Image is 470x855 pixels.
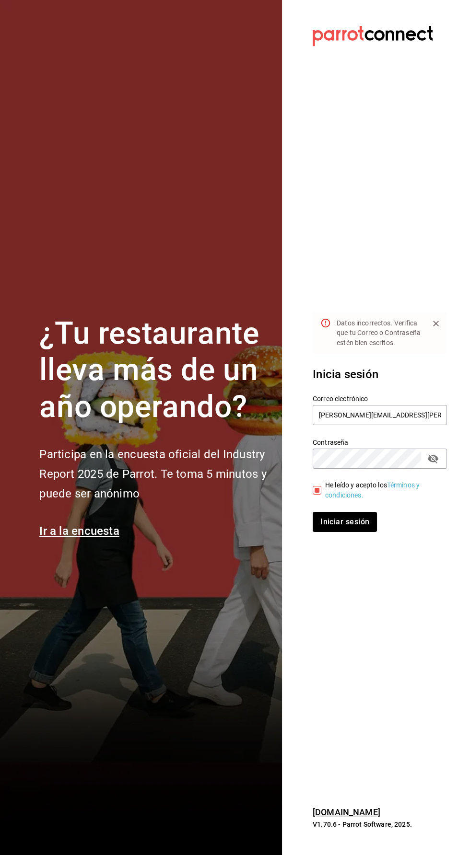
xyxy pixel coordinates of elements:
h1: ¿Tu restaurante lleva más de un año operando? [39,315,270,426]
h2: Participa en la encuesta oficial del Industry Report 2025 de Parrot. Te toma 5 minutos y puede se... [39,445,270,503]
button: Close [429,316,443,331]
a: Términos y condiciones. [325,481,420,499]
label: Contraseña [313,439,447,445]
button: Iniciar sesión [313,512,377,532]
div: He leído y acepto los [325,480,439,500]
button: passwordField [425,451,441,467]
p: V1.70.6 - Parrot Software, 2025. [313,820,447,829]
div: Datos incorrectos. Verifica que tu Correo o Contraseña estén bien escritos. [337,314,421,351]
label: Correo electrónico [313,395,447,402]
h3: Inicia sesión [313,366,447,383]
a: Ir a la encuesta [39,524,119,538]
a: [DOMAIN_NAME] [313,807,380,817]
input: Ingresa tu correo electrónico [313,405,447,425]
